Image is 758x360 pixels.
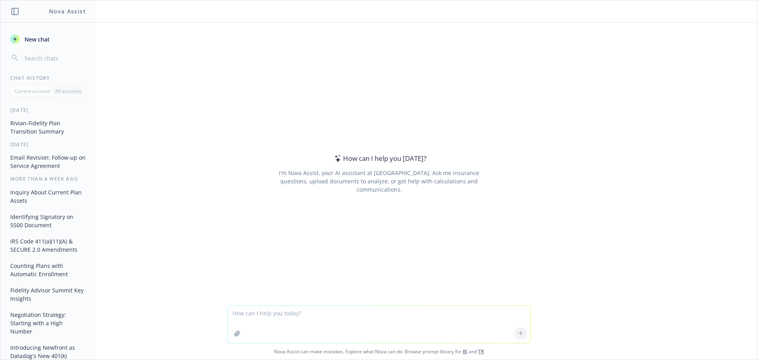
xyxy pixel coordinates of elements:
[7,308,89,338] button: Negotiation Strategy: Starting with a High Number
[268,169,490,194] div: I'm Nova Assist, your AI assistant at [GEOGRAPHIC_DATA]. Ask me insurance questions, upload docum...
[4,343,754,360] span: Nova Assist can make mistakes. Explore what Nova can do: Browse prompt library for and
[7,32,89,46] button: New chat
[55,88,82,94] p: All accounts
[1,107,95,113] div: [DATE]
[1,175,95,182] div: More than a week ago
[49,7,86,15] h1: Nova Assist
[1,75,95,81] div: Chat History
[463,348,467,355] a: BI
[23,35,50,43] span: New chat
[478,348,484,355] a: TR
[7,210,89,232] button: Identifying Signatory on 5500 Document
[14,88,50,94] p: Current account
[7,284,89,305] button: Fidelity Advisor Summit Key Insights
[7,117,89,138] button: Rivian-Fidelity Plan Transition Summary
[332,153,426,164] div: How can I help you [DATE]?
[23,53,86,64] input: Search chats
[1,141,95,148] div: [DATE]
[7,186,89,207] button: Inquiry About Current Plan Assets
[7,151,89,172] button: Email Revision: Follow-up on Service Agreement
[7,235,89,256] button: IRS Code 411(a)(11)(A) & SECURE 2.0 Amendments
[7,259,89,281] button: Counting Plans with Automatic Enrollment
